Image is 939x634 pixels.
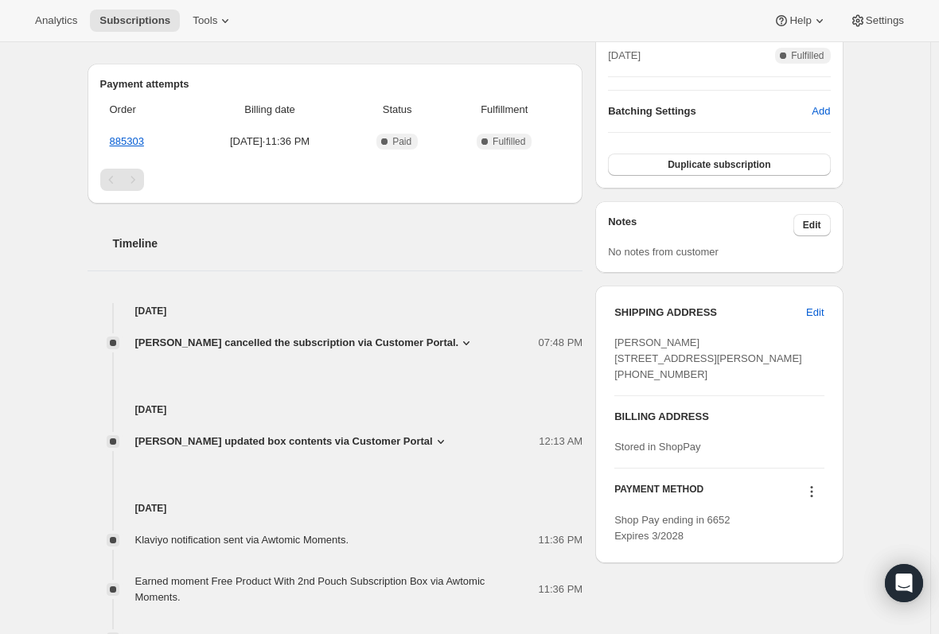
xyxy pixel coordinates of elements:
span: 07:48 PM [539,335,583,351]
span: Fulfilled [493,135,525,148]
span: Settings [866,14,904,27]
h6: Batching Settings [608,103,812,119]
span: [DATE] [608,48,641,64]
h3: Notes [608,214,793,236]
span: Paid [392,135,411,148]
button: [PERSON_NAME] updated box contents via Customer Portal [135,434,449,449]
span: Earned moment Free Product With 2nd Pouch Subscription Box via Awtomic Moments. [135,575,485,603]
span: Help [789,14,811,27]
span: 12:13 AM [539,434,582,449]
button: [PERSON_NAME] cancelled the subscription via Customer Portal. [135,335,475,351]
span: Tools [193,14,217,27]
span: 11:36 PM [539,581,583,597]
span: Edit [806,305,824,321]
div: Open Intercom Messenger [885,564,923,602]
span: Status [356,102,438,118]
h4: [DATE] [88,402,583,418]
span: Shop Pay ending in 6652 Expires 3/2028 [614,514,730,542]
span: Billing date [193,102,346,118]
span: No notes from customer [608,246,719,258]
nav: Pagination [100,169,571,191]
span: Fulfilled [791,49,824,62]
span: Stored in ShopPay [614,441,700,453]
a: 885303 [110,135,144,147]
button: Duplicate subscription [608,154,830,176]
span: Add [812,103,830,119]
span: Subscriptions [99,14,170,27]
button: Settings [840,10,914,32]
span: [PERSON_NAME] [STREET_ADDRESS][PERSON_NAME] [PHONE_NUMBER] [614,336,802,380]
span: 11:36 PM [539,532,583,548]
span: Klaviyo notification sent via Awtomic Moments. [135,534,349,546]
span: [DATE] · 11:36 PM [193,134,346,150]
h2: Payment attempts [100,76,571,92]
h4: [DATE] [88,303,583,319]
span: Fulfillment [448,102,560,118]
button: Help [764,10,836,32]
th: Order [100,92,189,127]
button: Add [802,99,840,124]
h4: [DATE] [88,500,583,516]
button: Tools [183,10,243,32]
h3: PAYMENT METHOD [614,483,703,504]
span: [PERSON_NAME] cancelled the subscription via Customer Portal. [135,335,459,351]
button: Edit [797,300,833,325]
button: Subscriptions [90,10,180,32]
span: [PERSON_NAME] updated box contents via Customer Portal [135,434,433,449]
h3: SHIPPING ADDRESS [614,305,806,321]
span: Edit [803,219,821,231]
h3: BILLING ADDRESS [614,409,824,425]
button: Analytics [25,10,87,32]
button: Edit [793,214,831,236]
h2: Timeline [113,235,583,251]
span: Duplicate subscription [668,158,770,171]
span: Analytics [35,14,77,27]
